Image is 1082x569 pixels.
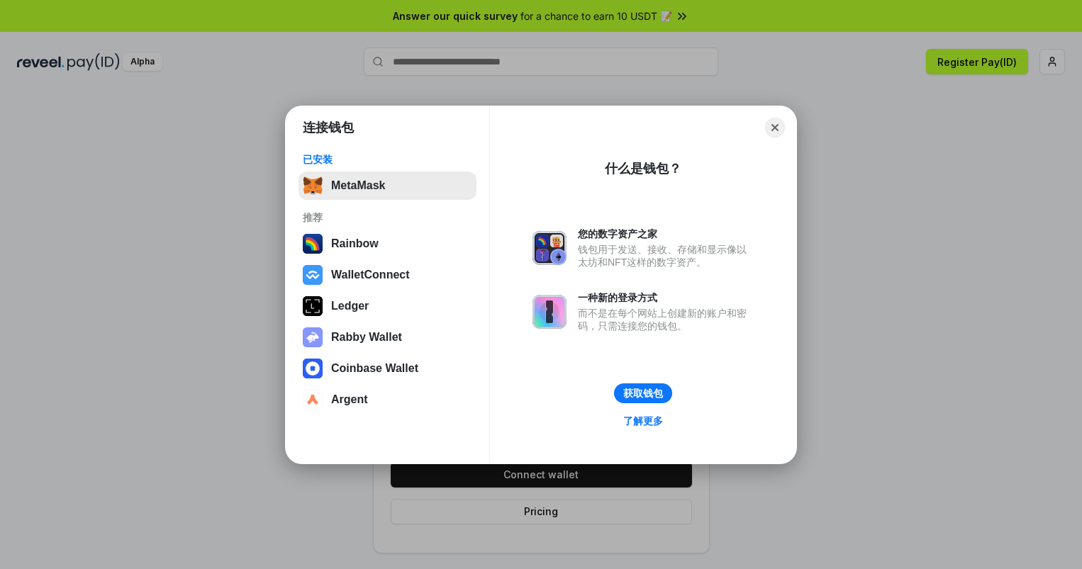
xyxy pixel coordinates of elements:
img: svg+xml,%3Csvg%20width%3D%22120%22%20height%3D%22120%22%20viewBox%3D%220%200%20120%20120%22%20fil... [303,234,323,254]
img: svg+xml,%3Csvg%20width%3D%2228%22%20height%3D%2228%22%20viewBox%3D%220%200%2028%2028%22%20fill%3D... [303,265,323,285]
button: Rabby Wallet [299,323,476,351]
img: svg+xml,%3Csvg%20fill%3D%22none%22%20height%3D%2233%22%20viewBox%3D%220%200%2035%2033%22%20width%... [303,176,323,196]
h1: 连接钱包 [303,119,354,136]
div: Rainbow [331,237,379,250]
img: svg+xml,%3Csvg%20xmlns%3D%22http%3A%2F%2Fwww.w3.org%2F2000%2Fsvg%22%20fill%3D%22none%22%20viewBox... [303,327,323,347]
button: Coinbase Wallet [299,354,476,383]
div: 一种新的登录方式 [578,291,754,304]
div: WalletConnect [331,269,410,281]
button: Rainbow [299,230,476,258]
button: Close [765,118,785,137]
div: 而不是在每个网站上创建新的账户和密码，只需连接您的钱包。 [578,307,754,332]
img: svg+xml,%3Csvg%20width%3D%2228%22%20height%3D%2228%22%20viewBox%3D%220%200%2028%2028%22%20fill%3D... [303,390,323,410]
div: 什么是钱包？ [605,160,681,177]
div: Ledger [331,300,369,312]
div: 推荐 [303,211,472,224]
button: Argent [299,385,476,414]
img: svg+xml,%3Csvg%20width%3D%2228%22%20height%3D%2228%22%20viewBox%3D%220%200%2028%2028%22%20fill%3D... [303,359,323,378]
div: 了解更多 [623,415,663,427]
button: 获取钱包 [614,383,672,403]
div: Coinbase Wallet [331,362,418,375]
img: svg+xml,%3Csvg%20xmlns%3D%22http%3A%2F%2Fwww.w3.org%2F2000%2Fsvg%22%20width%3D%2228%22%20height%3... [303,296,323,316]
button: WalletConnect [299,261,476,289]
div: Argent [331,393,368,406]
div: 您的数字资产之家 [578,227,754,240]
a: 了解更多 [615,412,671,430]
div: MetaMask [331,179,385,192]
img: svg+xml,%3Csvg%20xmlns%3D%22http%3A%2F%2Fwww.w3.org%2F2000%2Fsvg%22%20fill%3D%22none%22%20viewBox... [532,231,567,265]
div: 已安装 [303,153,472,166]
button: MetaMask [299,171,476,200]
img: svg+xml,%3Csvg%20xmlns%3D%22http%3A%2F%2Fwww.w3.org%2F2000%2Fsvg%22%20fill%3D%22none%22%20viewBox... [532,295,567,329]
button: Ledger [299,292,476,320]
div: Rabby Wallet [331,331,402,344]
div: 钱包用于发送、接收、存储和显示像以太坊和NFT这样的数字资产。 [578,243,754,269]
div: 获取钱包 [623,387,663,400]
